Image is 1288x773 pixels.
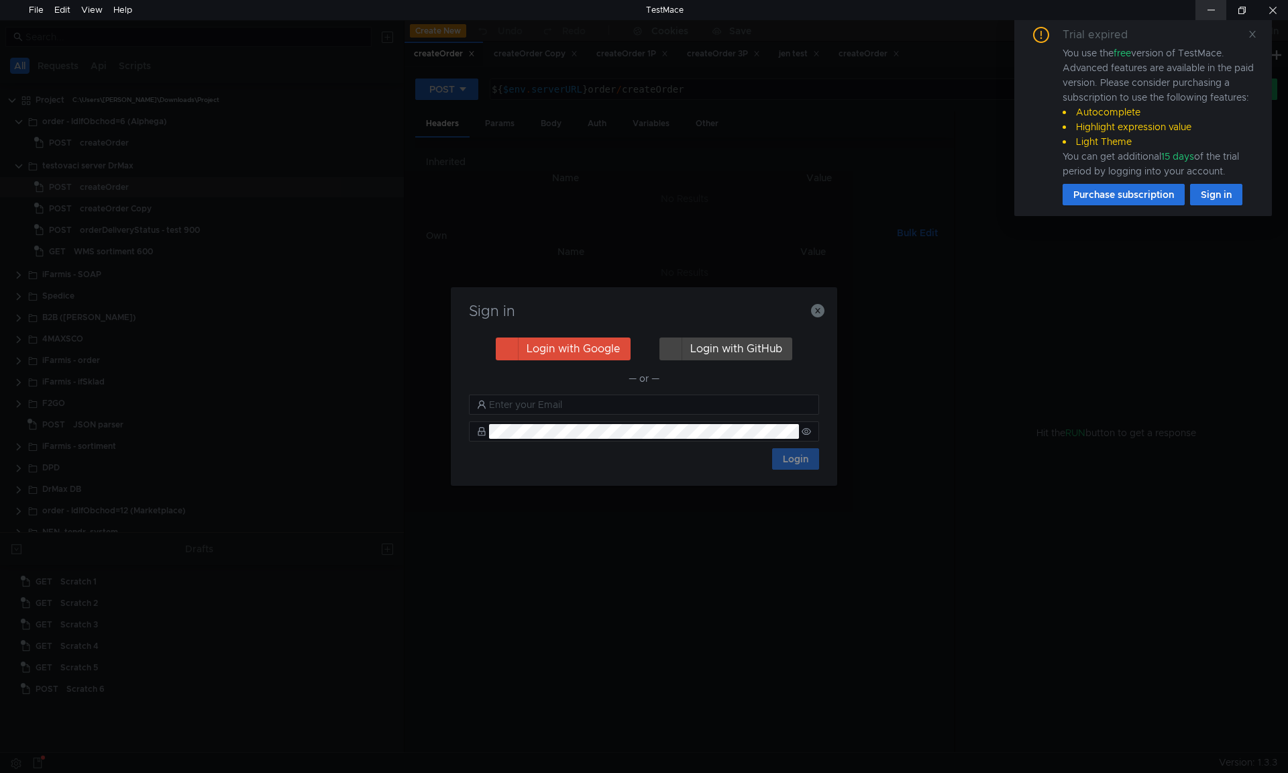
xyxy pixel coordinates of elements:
[1190,184,1242,205] button: Sign in
[469,370,819,386] div: — or —
[1063,134,1256,149] li: Light Theme
[1063,46,1256,178] div: You use the version of TestMace. Advanced features are available in the paid version. Please cons...
[1063,119,1256,134] li: Highlight expression value
[467,303,821,319] h3: Sign in
[496,338,631,360] button: Login with Google
[1114,47,1131,59] span: free
[489,397,811,412] input: Enter your Email
[659,338,792,360] button: Login with GitHub
[1063,27,1144,43] div: Trial expired
[1063,149,1256,178] div: You can get additional of the trial period by logging into your account.
[1161,150,1194,162] span: 15 days
[1063,184,1185,205] button: Purchase subscription
[1063,105,1256,119] li: Autocomplete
